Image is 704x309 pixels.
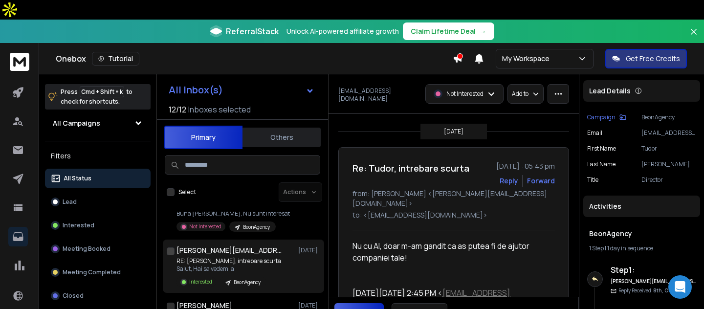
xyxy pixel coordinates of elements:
button: Primary [164,126,242,149]
p: Director [641,176,696,184]
button: Close banner [687,25,700,49]
h3: Inboxes selected [188,104,251,115]
p: [DATE] [444,128,463,135]
p: Unlock AI-powered affiliate growth [286,26,399,36]
p: Tudor [641,145,696,153]
p: Closed [63,292,84,300]
p: Email [587,129,602,137]
p: [EMAIL_ADDRESS][DOMAIN_NAME] [338,87,419,103]
h1: All Inbox(s) [169,85,223,95]
p: Lead Details [589,86,631,96]
p: Interested [63,221,94,229]
p: Buna [PERSON_NAME], Nu sunt interesat [176,210,290,218]
p: Meeting Completed [63,268,121,276]
p: Campaign [587,113,616,121]
p: RE: [PERSON_NAME], intrebare scurta [176,257,281,265]
h1: [PERSON_NAME][EMAIL_ADDRESS][DOMAIN_NAME] [176,245,284,255]
p: [EMAIL_ADDRESS][DOMAIN_NAME] [641,129,696,137]
h1: BeonAgency [589,229,694,239]
p: Interested [189,278,212,286]
p: title [587,176,598,184]
p: [DATE] [298,246,320,254]
button: Claim Lifetime Deal→ [403,22,494,40]
p: Get Free Credits [626,54,680,64]
p: Salut, Hai sa vedem la [176,265,281,273]
h3: Filters [45,149,151,163]
p: Lead [63,198,77,206]
button: Reply [500,176,518,186]
h1: Re: Tudor, intrebare scurta [352,161,469,175]
p: Reply Received [618,287,673,294]
span: → [480,26,486,36]
h1: All Campaigns [53,118,100,128]
button: Lead [45,192,151,212]
button: Interested [45,216,151,235]
label: Select [178,188,196,196]
button: Meeting Completed [45,263,151,282]
p: BeonAgency [243,223,270,231]
div: Activities [583,196,700,217]
p: to: <[EMAIL_ADDRESS][DOMAIN_NAME]> [352,210,555,220]
button: Closed [45,286,151,306]
p: from: [PERSON_NAME] <[PERSON_NAME][EMAIL_ADDRESS][DOMAIN_NAME]> [352,189,555,208]
span: 1 Step [589,244,604,252]
div: Forward [527,176,555,186]
button: Meeting Booked [45,239,151,259]
p: My Workspace [502,54,553,64]
h6: Step 1 : [611,264,696,276]
p: BeonAgency [234,279,261,286]
p: [PERSON_NAME] [641,160,696,168]
button: All Inbox(s) [161,80,322,100]
button: Get Free Credits [605,49,687,68]
p: Press to check for shortcuts. [61,87,132,107]
p: Add to [512,90,528,98]
button: All Campaigns [45,113,151,133]
p: First Name [587,145,616,153]
button: Campaign [587,113,626,121]
span: Cmd + Shift + k [80,86,124,97]
span: 1 day in sequence [607,244,653,252]
div: | [589,244,694,252]
div: Open Intercom Messenger [668,275,692,299]
p: Meeting Booked [63,245,110,253]
div: Onebox [56,52,453,66]
h6: [PERSON_NAME][EMAIL_ADDRESS][DOMAIN_NAME] [611,278,696,285]
button: All Status [45,169,151,188]
button: Others [242,127,321,148]
div: Nu cu AI, doar m-am gandit ca as putea fi de ajutor companiei tale! [352,240,547,264]
span: ReferralStack [226,25,279,37]
span: 8th, Oct [653,287,673,294]
p: BeonAgency [641,113,696,121]
p: Last Name [587,160,616,168]
p: Not Interested [446,90,484,98]
p: Not Interested [189,223,221,230]
span: 12 / 12 [169,104,186,115]
p: All Status [64,175,91,182]
p: [DATE] : 05:43 pm [496,161,555,171]
button: Tutorial [92,52,139,66]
